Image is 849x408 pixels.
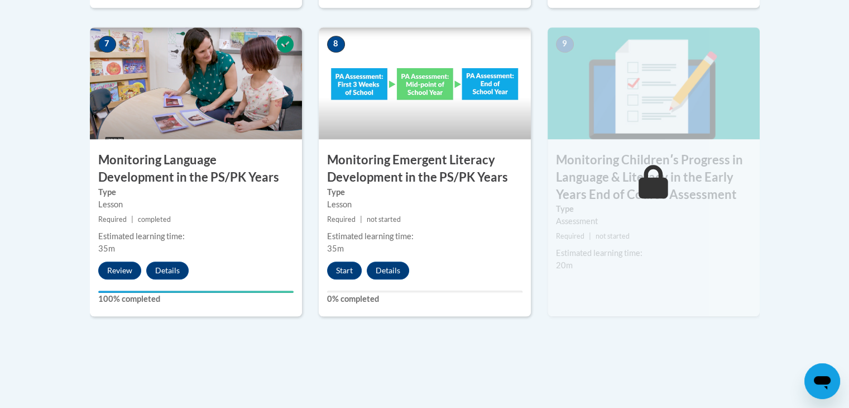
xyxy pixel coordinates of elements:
span: Required [556,232,584,240]
span: 35m [327,244,344,253]
h3: Monitoring Language Development in the PS/PK Years [90,151,302,186]
button: Start [327,262,362,279]
div: Your progress [98,291,294,293]
img: Course Image [548,27,760,139]
label: Type [98,186,294,198]
span: | [131,215,133,224]
h3: Monitoring Emergent Literacy Development in the PS/PK Years [319,151,531,186]
button: Details [146,262,189,279]
span: 20m [556,260,573,270]
div: Estimated learning time: [327,230,522,243]
label: 100% completed [98,293,294,305]
div: Assessment [556,215,751,227]
span: Required [98,215,127,224]
label: Type [327,186,522,198]
div: Lesson [327,198,522,211]
img: Course Image [319,27,531,139]
iframe: Button to launch messaging window [804,363,840,399]
span: not started [367,215,401,224]
img: Course Image [90,27,302,139]
button: Details [367,262,409,279]
span: 7 [98,36,116,53]
div: Lesson [98,198,294,211]
label: 0% completed [327,293,522,305]
button: Review [98,262,141,279]
div: Estimated learning time: [556,247,751,259]
span: 9 [556,36,574,53]
span: 35m [98,244,115,253]
span: | [589,232,591,240]
div: Estimated learning time: [98,230,294,243]
span: 8 [327,36,345,53]
span: not started [596,232,630,240]
h3: Monitoring Childrenʹs Progress in Language & Literacy in the Early Years End of Course Assessment [548,151,760,203]
span: completed [138,215,171,224]
span: | [360,215,362,224]
span: Required [327,215,356,224]
label: Type [556,203,751,215]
